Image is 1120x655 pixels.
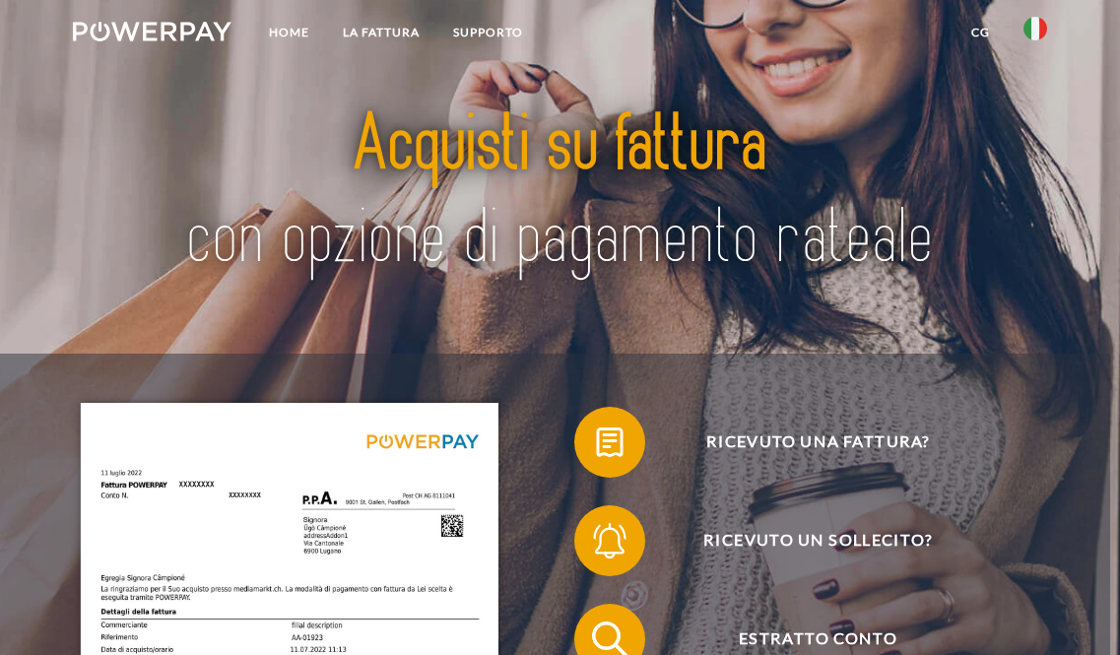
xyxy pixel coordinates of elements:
a: LA FATTURA [326,15,436,50]
button: Ricevuto una fattura? [574,407,1035,478]
a: Ricevuto un sollecito? [549,501,1061,580]
img: it [1023,17,1047,40]
img: qb_bell.svg [588,519,632,563]
span: Ricevuto una fattura? [601,407,1035,478]
a: Home [252,15,326,50]
img: qb_bill.svg [588,421,632,465]
a: CG [955,15,1007,50]
a: Supporto [436,15,540,50]
img: title-powerpay_it.svg [171,66,950,319]
a: Ricevuto una fattura? [549,403,1061,482]
button: Ricevuto un sollecito? [574,505,1035,576]
span: Ricevuto un sollecito? [601,505,1035,576]
img: logo-powerpay-white.svg [73,22,231,41]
